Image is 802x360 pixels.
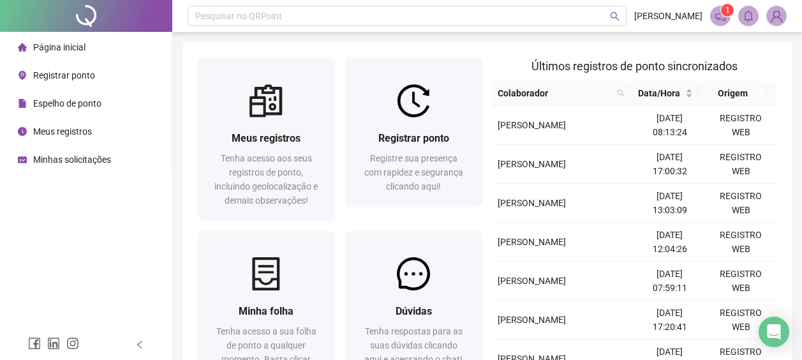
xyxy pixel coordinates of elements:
span: linkedin [47,337,60,350]
img: 90663 [767,6,786,26]
span: clock-circle [18,127,27,136]
span: search [617,89,625,97]
span: Registrar ponto [378,132,449,144]
a: Meus registrosTenha acesso aos seus registros de ponto, incluindo geolocalização e demais observa... [198,57,335,220]
span: [PERSON_NAME] [634,9,702,23]
span: Últimos registros de ponto sincronizados [531,59,738,73]
span: schedule [18,155,27,164]
span: search [610,11,620,21]
span: search [614,84,627,103]
span: Espelho de ponto [33,98,101,109]
span: facebook [28,337,41,350]
span: environment [18,71,27,80]
td: [DATE] 07:59:11 [634,262,705,301]
span: [PERSON_NAME] [498,120,566,130]
td: REGISTRO WEB [706,106,776,145]
td: REGISTRO WEB [706,262,776,301]
span: Registre sua presença com rapidez e segurança clicando aqui! [364,153,463,191]
span: Dúvidas [396,305,432,317]
a: Registrar pontoRegistre sua presença com rapidez e segurança clicando aqui! [345,57,482,206]
span: file [18,99,27,108]
span: home [18,43,27,52]
span: bell [743,10,754,22]
span: [PERSON_NAME] [498,276,566,286]
span: Minha folha [239,305,293,317]
span: Minhas solicitações [33,154,111,165]
span: instagram [66,337,79,350]
span: 1 [725,6,730,15]
span: Tenha acesso aos seus registros de ponto, incluindo geolocalização e demais observações! [214,153,318,206]
td: [DATE] 12:04:26 [634,223,705,262]
td: REGISTRO WEB [706,145,776,184]
th: Data/Hora [630,81,699,106]
span: Colaborador [498,86,612,100]
td: REGISTRO WEB [706,223,776,262]
sup: 1 [721,4,734,17]
td: [DATE] 17:00:32 [634,145,705,184]
span: left [135,340,144,349]
td: [DATE] 13:03:09 [634,184,705,223]
span: Meus registros [232,132,301,144]
div: Open Intercom Messenger [759,317,789,347]
th: Origem [698,81,767,106]
span: [PERSON_NAME] [498,198,566,208]
span: Registrar ponto [33,70,95,80]
span: Página inicial [33,42,85,52]
span: [PERSON_NAME] [498,315,566,325]
td: [DATE] 17:20:41 [634,301,705,340]
td: REGISTRO WEB [706,184,776,223]
span: Meus registros [33,126,92,137]
span: [PERSON_NAME] [498,237,566,247]
span: [PERSON_NAME] [498,159,566,169]
span: notification [715,10,726,22]
span: Data/Hora [635,86,683,100]
td: REGISTRO WEB [706,301,776,340]
td: [DATE] 08:13:24 [634,106,705,145]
